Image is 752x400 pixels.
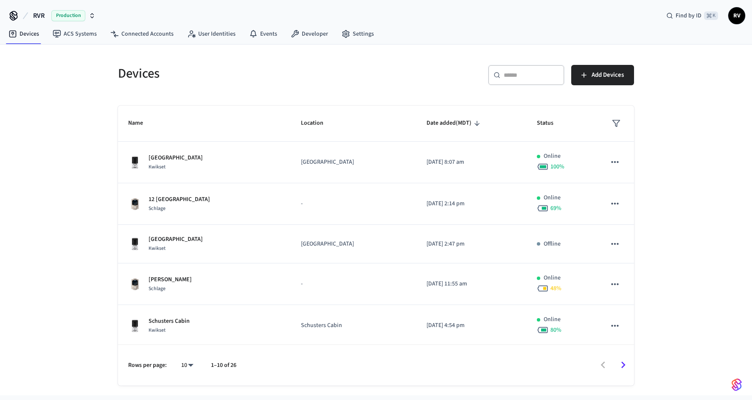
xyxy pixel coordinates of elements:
[128,197,142,211] img: Schlage Sense Smart Deadbolt with Camelot Trim, Front
[149,195,210,204] p: 12 [GEOGRAPHIC_DATA]
[301,321,406,330] p: Schusters Cabin
[149,275,192,284] p: [PERSON_NAME]
[149,163,166,171] span: Kwikset
[704,11,718,20] span: ⌘ K
[301,280,406,288] p: -
[2,26,46,42] a: Devices
[149,245,166,252] span: Kwikset
[128,156,142,169] img: Kwikset Halo Touchscreen Wifi Enabled Smart Lock, Polished Chrome, Front
[544,193,561,202] p: Online
[544,152,561,161] p: Online
[537,117,564,130] span: Status
[659,8,725,23] div: Find by ID⌘ K
[728,7,745,24] button: RV
[301,158,406,167] p: [GEOGRAPHIC_DATA]
[211,361,236,370] p: 1–10 of 26
[118,65,371,82] h5: Devices
[149,327,166,334] span: Kwikset
[301,117,334,130] span: Location
[149,205,166,212] span: Schlage
[242,26,284,42] a: Events
[128,237,142,251] img: Kwikset Halo Touchscreen Wifi Enabled Smart Lock, Polished Chrome, Front
[544,240,561,249] p: Offline
[592,70,624,81] span: Add Devices
[149,154,203,162] p: [GEOGRAPHIC_DATA]
[427,199,516,208] p: [DATE] 2:14 pm
[732,378,742,392] img: SeamLogoGradient.69752ec5.svg
[177,359,197,372] div: 10
[128,319,142,333] img: Kwikset Halo Touchscreen Wifi Enabled Smart Lock, Polished Chrome, Front
[427,240,516,249] p: [DATE] 2:47 pm
[613,355,633,375] button: Go to next page
[128,117,154,130] span: Name
[571,65,634,85] button: Add Devices
[427,158,516,167] p: [DATE] 8:07 am
[51,10,85,21] span: Production
[128,361,167,370] p: Rows per page:
[284,26,335,42] a: Developer
[149,235,203,244] p: [GEOGRAPHIC_DATA]
[427,117,483,130] span: Date added(MDT)
[104,26,180,42] a: Connected Accounts
[729,8,744,23] span: RV
[149,285,166,292] span: Schlage
[550,204,561,213] span: 69 %
[33,11,45,21] span: RVR
[550,326,561,334] span: 80 %
[180,26,242,42] a: User Identities
[676,11,701,20] span: Find by ID
[550,162,564,171] span: 100 %
[46,26,104,42] a: ACS Systems
[128,277,142,291] img: Schlage Sense Smart Deadbolt with Camelot Trim, Front
[301,240,406,249] p: [GEOGRAPHIC_DATA]
[427,321,516,330] p: [DATE] 4:54 pm
[550,284,561,293] span: 48 %
[301,199,406,208] p: -
[544,274,561,283] p: Online
[427,280,516,288] p: [DATE] 11:55 am
[335,26,381,42] a: Settings
[544,315,561,324] p: Online
[149,317,190,326] p: Schusters Cabin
